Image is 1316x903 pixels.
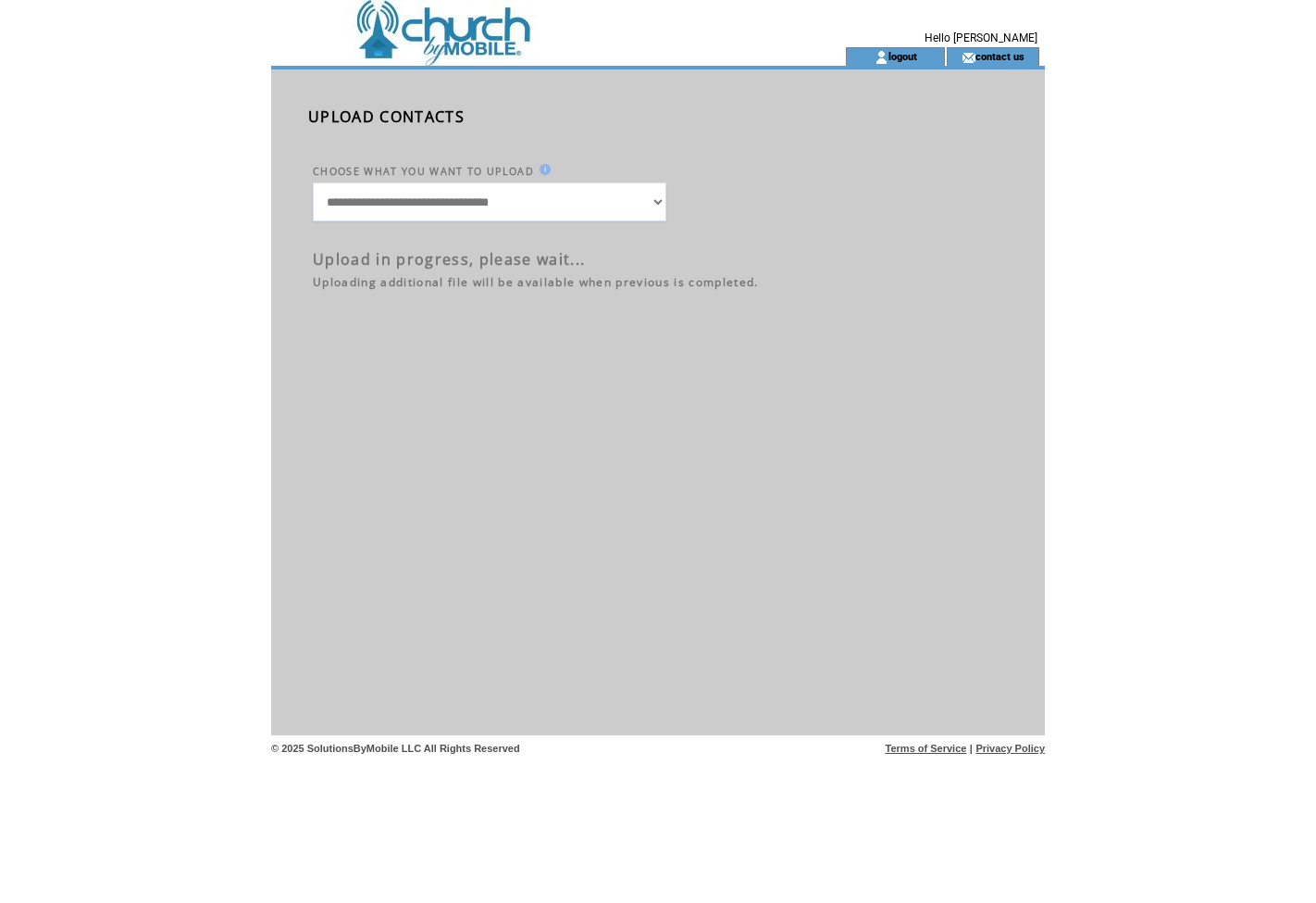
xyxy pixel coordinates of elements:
span: Upload in progress, please wait... [313,249,585,270]
img: account_icon.gif [875,50,888,65]
span: CHOOSE WHAT YOU WANT TO UPLOAD [313,165,534,178]
span: Hello [PERSON_NAME] [925,31,1037,44]
a: Terms of Service [886,743,967,754]
a: logout [888,50,917,62]
a: Privacy Policy [975,743,1045,754]
span: | [970,743,973,754]
img: help.gif [534,164,551,175]
span: Uploading additional file will be available when previous is completed. [313,274,759,290]
a: contact us [975,50,1024,62]
span: © 2025 SolutionsByMobile LLC All Rights Reserved [271,743,520,754]
span: UPLOAD CONTACTS [308,107,465,127]
img: contact_us_icon.gif [962,50,975,65]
